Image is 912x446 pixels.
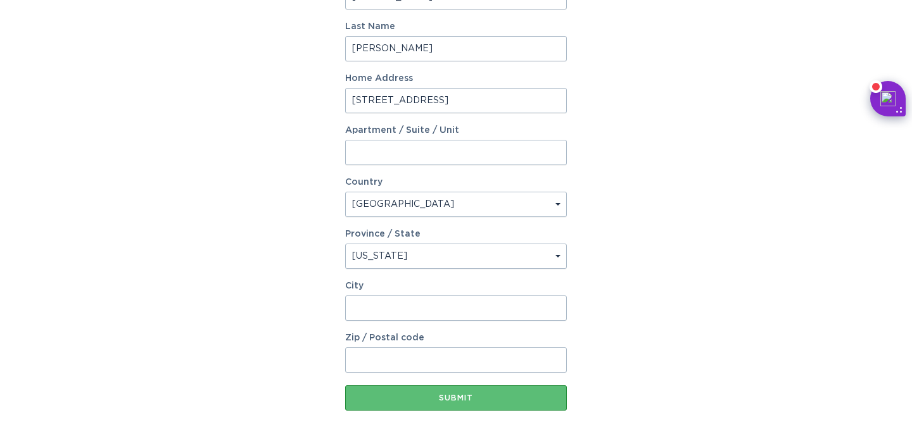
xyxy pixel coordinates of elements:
[345,178,383,187] label: Country
[345,22,567,31] label: Last Name
[345,126,567,135] label: Apartment / Suite / Unit
[351,394,560,402] div: Submit
[345,333,567,342] label: Zip / Postal code
[345,385,567,411] button: Submit
[345,230,421,238] label: Province / State
[345,74,567,83] label: Home Address
[345,282,567,290] label: City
